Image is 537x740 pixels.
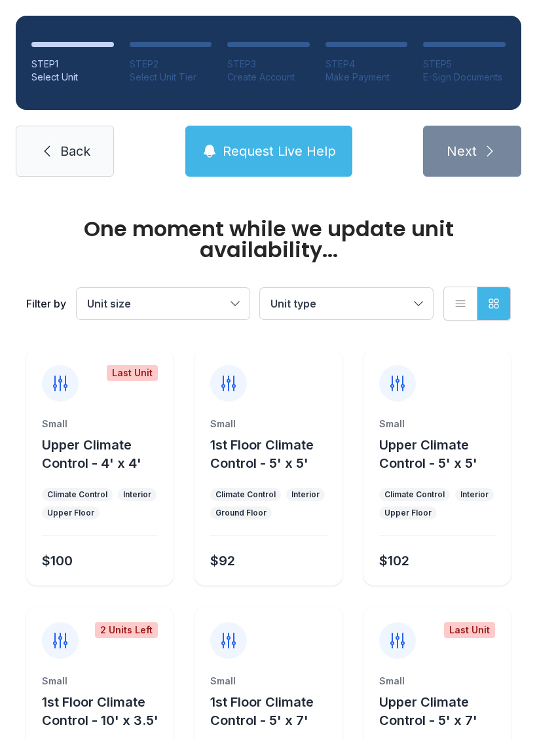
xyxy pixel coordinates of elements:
button: Upper Climate Control - 5' x 7' [379,693,506,730]
div: Upper Floor [47,508,94,518]
div: Ground Floor [215,508,267,518]
div: Last Unit [444,622,495,638]
div: Small [379,417,495,431]
button: 1st Floor Climate Control - 5' x 7' [210,693,337,730]
div: Small [210,675,326,688]
div: STEP 3 [227,58,310,71]
div: STEP 4 [325,58,408,71]
button: Upper Climate Control - 4' x 4' [42,436,168,472]
div: Select Unit Tier [130,71,212,84]
div: 2 Units Left [95,622,158,638]
span: Unit size [87,297,131,310]
button: Unit size [77,288,250,319]
div: One moment while we update unit availability... [26,219,511,260]
span: 1st Floor Climate Control - 5' x 5' [210,437,314,471]
div: Small [379,675,495,688]
span: 1st Floor Climate Control - 10' x 3.5' [42,694,158,728]
span: Upper Climate Control - 4' x 4' [42,437,141,471]
div: E-Sign Documents [423,71,506,84]
div: Select Unit [31,71,114,84]
button: Unit type [260,288,433,319]
div: Small [42,675,158,688]
span: Next [447,142,477,160]
span: Unit type [270,297,316,310]
span: Upper Climate Control - 5' x 7' [379,694,477,728]
button: 1st Floor Climate Control - 10' x 3.5' [42,693,168,730]
button: 1st Floor Climate Control - 5' x 5' [210,436,337,472]
div: Small [210,417,326,431]
div: Climate Control [215,489,276,500]
div: Interior [291,489,320,500]
span: Request Live Help [223,142,336,160]
div: Interior [460,489,489,500]
div: $92 [210,552,235,570]
div: Climate Control [384,489,445,500]
div: Small [42,417,158,431]
div: Filter by [26,296,66,311]
span: Back [60,142,90,160]
div: STEP 5 [423,58,506,71]
div: Create Account [227,71,310,84]
span: Upper Climate Control - 5' x 5' [379,437,477,471]
div: Make Payment [325,71,408,84]
button: Upper Climate Control - 5' x 5' [379,436,506,472]
div: Last Unit [107,365,158,381]
div: STEP 2 [130,58,212,71]
div: $102 [379,552,409,570]
div: $100 [42,552,73,570]
div: STEP 1 [31,58,114,71]
span: 1st Floor Climate Control - 5' x 7' [210,694,314,728]
div: Interior [123,489,151,500]
div: Climate Control [47,489,107,500]
div: Upper Floor [384,508,432,518]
